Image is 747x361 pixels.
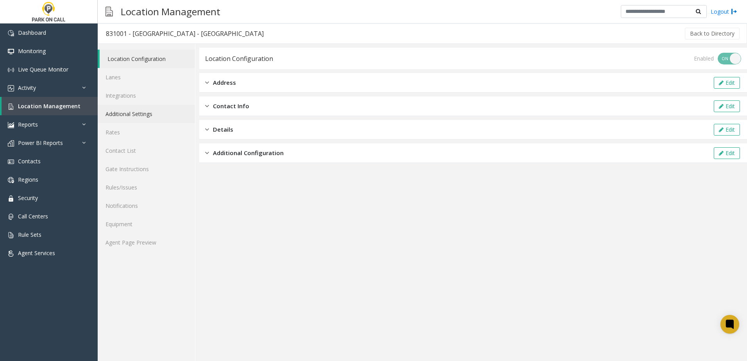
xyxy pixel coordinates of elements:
[98,105,195,123] a: Additional Settings
[18,157,41,165] span: Contacts
[98,141,195,160] a: Contact List
[18,176,38,183] span: Regions
[98,178,195,197] a: Rules/Issues
[98,68,195,86] a: Lanes
[205,78,209,87] img: closed
[18,66,68,73] span: Live Queue Monitor
[117,2,224,21] h3: Location Management
[205,102,209,111] img: closed
[98,86,195,105] a: Integrations
[8,104,14,110] img: 'icon'
[8,232,14,238] img: 'icon'
[711,7,737,16] a: Logout
[205,54,273,64] div: Location Configuration
[8,214,14,220] img: 'icon'
[213,125,233,134] span: Details
[213,148,284,157] span: Additional Configuration
[205,125,209,134] img: closed
[213,102,249,111] span: Contact Info
[18,249,55,257] span: Agent Services
[98,197,195,215] a: Notifications
[8,67,14,73] img: 'icon'
[18,194,38,202] span: Security
[98,215,195,233] a: Equipment
[18,47,46,55] span: Monitoring
[106,29,264,39] div: 831001 - [GEOGRAPHIC_DATA] - [GEOGRAPHIC_DATA]
[18,121,38,128] span: Reports
[18,29,46,36] span: Dashboard
[98,233,195,252] a: Agent Page Preview
[8,177,14,183] img: 'icon'
[714,100,740,112] button: Edit
[714,124,740,136] button: Edit
[98,123,195,141] a: Rates
[18,102,80,110] span: Location Management
[205,148,209,157] img: closed
[8,250,14,257] img: 'icon'
[8,48,14,55] img: 'icon'
[18,84,36,91] span: Activity
[98,160,195,178] a: Gate Instructions
[2,97,98,115] a: Location Management
[685,28,740,39] button: Back to Directory
[8,195,14,202] img: 'icon'
[18,139,63,147] span: Power BI Reports
[8,159,14,165] img: 'icon'
[8,85,14,91] img: 'icon'
[8,140,14,147] img: 'icon'
[714,77,740,89] button: Edit
[100,50,195,68] a: Location Configuration
[18,231,41,238] span: Rule Sets
[105,2,113,21] img: pageIcon
[8,122,14,128] img: 'icon'
[714,147,740,159] button: Edit
[8,30,14,36] img: 'icon'
[18,213,48,220] span: Call Centers
[731,7,737,16] img: logout
[694,54,714,63] div: Enabled
[213,78,236,87] span: Address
